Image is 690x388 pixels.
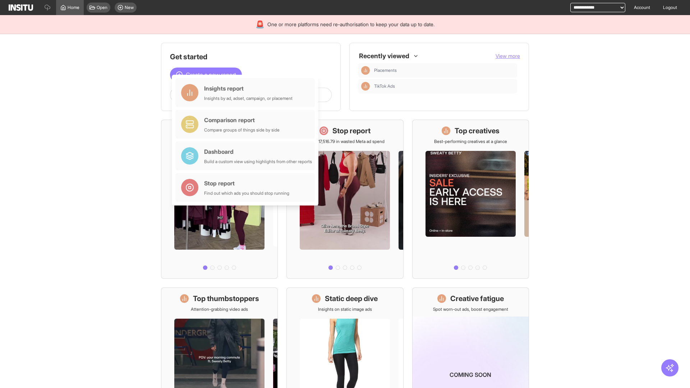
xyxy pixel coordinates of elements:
div: Find out which ads you should stop running [204,190,289,196]
h1: Top thumbstoppers [193,294,259,304]
span: Home [68,5,79,10]
div: Stop report [204,179,289,188]
div: Insights [361,66,370,75]
div: Insights [361,82,370,91]
a: Stop reportSave £17,516.79 in wasted Meta ad spend [286,120,403,279]
span: TikTok Ads [374,83,395,89]
span: TikTok Ads [374,83,514,89]
span: Placements [374,68,514,73]
button: View more [496,52,520,60]
h1: Get started [170,52,332,62]
div: Insights report [204,84,293,93]
span: View more [496,53,520,59]
a: Top creativesBest-performing creatives at a glance [412,120,529,279]
div: Insights by ad, adset, campaign, or placement [204,96,293,101]
h1: Top creatives [455,126,500,136]
span: Placements [374,68,397,73]
div: Build a custom view using highlights from other reports [204,159,312,165]
div: Dashboard [204,147,312,156]
p: Attention-grabbing video ads [191,306,248,312]
a: What's live nowSee all active ads instantly [161,120,278,279]
img: Logo [9,4,33,11]
p: Best-performing creatives at a glance [434,139,507,144]
h1: Stop report [332,126,371,136]
h1: Static deep dive [325,294,378,304]
p: Save £17,516.79 in wasted Meta ad spend [305,139,385,144]
span: Open [97,5,107,10]
p: Insights on static image ads [318,306,372,312]
span: New [125,5,134,10]
div: Comparison report [204,116,280,124]
div: 🚨 [256,19,264,29]
span: One or more platforms need re-authorisation to keep your data up to date. [267,21,434,28]
span: Create a new report [186,70,236,79]
button: Create a new report [170,68,242,82]
div: Compare groups of things side by side [204,127,280,133]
